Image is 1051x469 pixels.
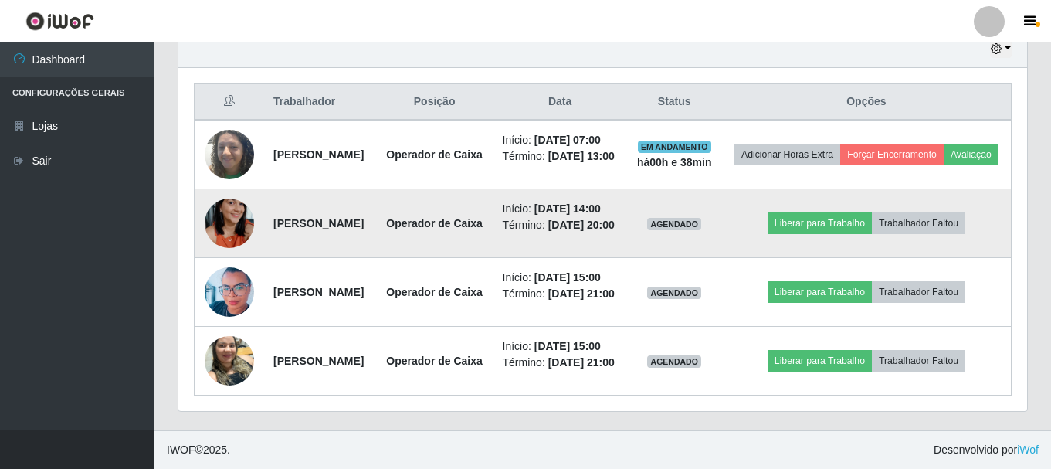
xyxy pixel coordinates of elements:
button: Adicionar Horas Extra [734,144,840,165]
button: Avaliação [944,144,998,165]
img: 1736128144098.jpeg [205,121,254,187]
li: Início: [503,132,618,148]
button: Trabalhador Faltou [872,281,965,303]
li: Início: [503,270,618,286]
strong: [PERSON_NAME] [273,355,364,367]
th: Data [493,84,627,121]
strong: [PERSON_NAME] [273,148,364,161]
button: Trabalhador Faltou [872,350,965,372]
img: CoreUI Logo [25,12,94,31]
li: Início: [503,338,618,355]
th: Status [627,84,722,121]
button: Forçar Encerramento [840,144,944,165]
li: Início: [503,201,618,217]
th: Trabalhador [264,84,376,121]
th: Posição [376,84,493,121]
span: IWOF [167,444,195,456]
img: 1704159862807.jpeg [205,179,254,267]
time: [DATE] 14:00 [534,202,601,215]
button: Liberar para Trabalho [768,350,872,372]
strong: Operador de Caixa [386,148,483,161]
time: [DATE] 15:00 [534,340,601,352]
time: [DATE] 20:00 [548,219,615,231]
time: [DATE] 21:00 [548,287,615,300]
a: iWof [1017,444,1039,456]
time: [DATE] 13:00 [548,150,615,162]
strong: Operador de Caixa [386,217,483,229]
li: Término: [503,286,618,302]
button: Liberar para Trabalho [768,281,872,303]
button: Trabalhador Faltou [872,212,965,234]
span: Desenvolvido por [934,442,1039,458]
li: Término: [503,355,618,371]
span: © 2025 . [167,442,230,458]
span: AGENDADO [647,218,701,230]
th: Opções [722,84,1012,121]
time: [DATE] 21:00 [548,356,615,369]
img: 1745102593554.jpeg [205,328,254,393]
strong: Operador de Caixa [386,286,483,298]
strong: [PERSON_NAME] [273,217,364,229]
strong: [PERSON_NAME] [273,286,364,298]
time: [DATE] 07:00 [534,134,601,146]
button: Liberar para Trabalho [768,212,872,234]
li: Término: [503,217,618,233]
strong: Operador de Caixa [386,355,483,367]
span: EM ANDAMENTO [638,141,711,153]
time: [DATE] 15:00 [534,271,601,284]
li: Término: [503,148,618,165]
strong: há 00 h e 38 min [637,156,712,168]
img: 1650895174401.jpeg [205,261,254,324]
span: AGENDADO [647,287,701,299]
span: AGENDADO [647,355,701,368]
